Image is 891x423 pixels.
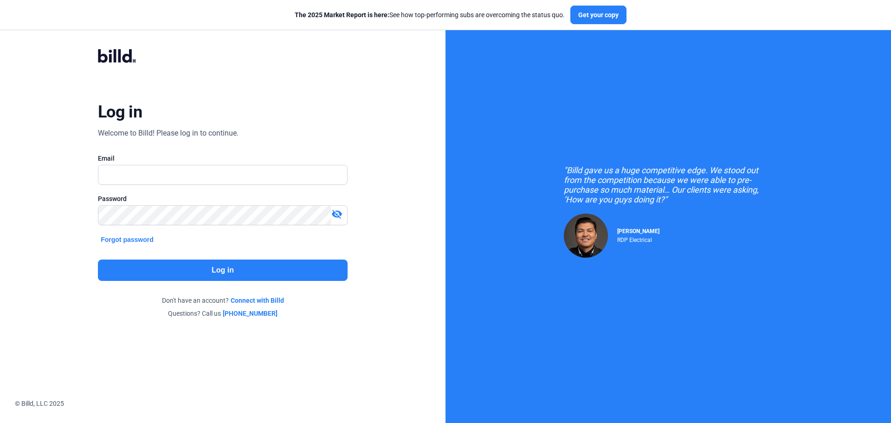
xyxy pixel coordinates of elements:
a: [PHONE_NUMBER] [223,309,278,318]
div: See how top-performing subs are overcoming the status quo. [295,10,565,20]
a: Connect with Billd [231,296,284,305]
mat-icon: visibility_off [331,208,342,220]
div: Questions? Call us [98,309,348,318]
div: RDP Electrical [617,234,659,243]
div: Log in [98,102,142,122]
div: Password [98,194,348,203]
div: Welcome to Billd! Please log in to continue. [98,128,239,139]
button: Log in [98,260,348,281]
img: Raul Pacheco [564,214,608,258]
div: "Billd gave us a huge competitive edge. We stood out from the competition because we were able to... [564,165,773,204]
div: Don't have an account? [98,296,348,305]
span: [PERSON_NAME] [617,228,659,234]
button: Forgot password [98,234,156,245]
button: Get your copy [570,6,626,24]
div: Email [98,154,348,163]
span: The 2025 Market Report is here: [295,11,389,19]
